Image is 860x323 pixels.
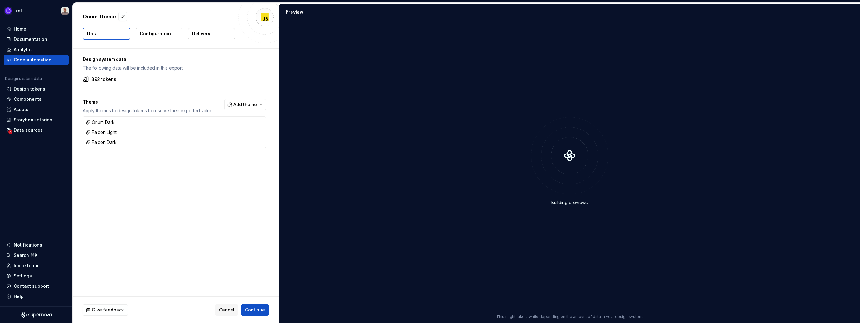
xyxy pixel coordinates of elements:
[86,129,117,135] div: Falcon Light
[4,45,69,55] a: Analytics
[241,304,269,316] button: Continue
[188,28,235,39] button: Delivery
[4,115,69,125] a: Storybook stories
[14,117,52,123] div: Storybook stories
[14,252,37,258] div: Search ⌘K
[215,304,238,316] button: Cancel
[4,240,69,250] button: Notifications
[4,261,69,271] a: Invite team
[1,4,71,17] button: IxelAlberto Roldán
[4,271,69,281] a: Settings
[4,84,69,94] a: Design tokens
[551,199,588,206] div: Building preview...
[87,31,98,37] p: Data
[83,304,128,316] button: Give feedback
[4,7,12,15] img: 868fd657-9a6c-419b-b302-5d6615f36a2c.png
[83,108,213,114] p: Apply themes to design tokens to resolve their exported value.
[83,28,130,40] button: Data
[4,125,69,135] a: Data sources
[14,86,45,92] div: Design tokens
[86,119,115,125] div: Onum Dark
[14,96,42,102] div: Components
[61,7,69,15] img: Alberto Roldán
[224,99,266,110] button: Add theme
[4,94,69,104] a: Components
[496,314,643,319] p: This might take a while depending on the amount of data in your design system.
[5,76,42,81] div: Design system data
[219,307,234,313] span: Cancel
[83,65,266,71] p: The following data will be included in this export.
[4,105,69,115] a: Assets
[192,31,210,37] p: Delivery
[14,46,34,53] div: Analytics
[14,106,28,113] div: Assets
[286,9,303,15] div: Preview
[4,250,69,260] button: Search ⌘K
[92,307,124,313] span: Give feedback
[4,24,69,34] a: Home
[83,99,213,105] p: Theme
[4,281,69,291] button: Contact support
[4,291,69,301] button: Help
[92,76,116,82] p: 392 tokens
[14,262,38,269] div: Invite team
[83,13,116,20] p: Onum Theme
[14,8,22,14] div: Ixel
[14,273,32,279] div: Settings
[83,56,266,62] p: Design system data
[14,127,43,133] div: Data sources
[233,101,257,108] span: Add theme
[245,307,265,313] span: Continue
[140,31,171,37] p: Configuration
[4,55,69,65] a: Code automation
[14,36,47,42] div: Documentation
[14,242,42,248] div: Notifications
[136,28,182,39] button: Configuration
[86,139,117,145] div: Falcon Dark
[14,26,26,32] div: Home
[21,312,52,318] svg: Supernova Logo
[14,283,49,289] div: Contact support
[4,34,69,44] a: Documentation
[14,293,24,300] div: Help
[14,57,52,63] div: Code automation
